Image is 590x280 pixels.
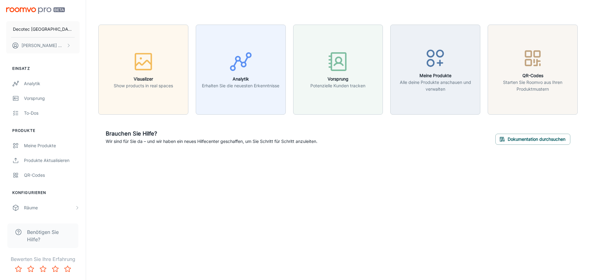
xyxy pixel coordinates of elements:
button: Meine ProdukteAlle deine Produkte anschauen und verwalten [390,25,480,115]
p: Potenzielle Kunden tracken [310,82,365,89]
button: Decotec [GEOGRAPHIC_DATA] [6,21,80,37]
button: VisualizerShow products in real spaces [98,25,188,115]
div: Vorsprung [24,95,80,102]
h6: Vorsprung [310,76,365,82]
img: Roomvo PRO Beta [6,7,65,14]
div: Meine Produkte [24,142,80,149]
p: Wir sind für Sie da – und wir haben ein neues Hilfecenter geschaffen, um Sie Schritt für Schritt ... [106,138,317,145]
a: Dokumentation durchsuchen [495,136,570,142]
button: AnalytikErhalten Sie die neuesten Erkenntnisse [196,25,286,115]
div: To-dos [24,110,80,116]
h6: Analytik [202,76,279,82]
a: QR-CodesStarten Sie Roomvo aus Ihren Produktmustern [488,66,578,72]
p: Alle deine Produkte anschauen und verwalten [394,79,476,93]
a: VorsprungPotenzielle Kunden tracken [293,66,383,72]
p: Erhalten Sie die neuesten Erkenntnisse [202,82,279,89]
div: Analytik [24,80,80,87]
button: VorsprungPotenzielle Kunden tracken [293,25,383,115]
a: AnalytikErhalten Sie die neuesten Erkenntnisse [196,66,286,72]
p: [PERSON_NAME] Mattel [22,42,65,49]
button: Dokumentation durchsuchen [495,134,570,145]
h6: QR-Codes [492,72,574,79]
div: QR-Codes [24,172,80,179]
p: Decotec [GEOGRAPHIC_DATA] [13,26,73,33]
a: Meine ProdukteAlle deine Produkte anschauen und verwalten [390,66,480,72]
button: QR-CodesStarten Sie Roomvo aus Ihren Produktmustern [488,25,578,115]
div: Produkte aktualisieren [24,157,80,164]
p: Show products in real spaces [114,82,173,89]
h6: Brauchen Sie Hilfe? [106,129,317,138]
button: [PERSON_NAME] Mattel [6,37,80,53]
h6: Visualizer [114,76,173,82]
h6: Meine Produkte [394,72,476,79]
p: Starten Sie Roomvo aus Ihren Produktmustern [492,79,574,93]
